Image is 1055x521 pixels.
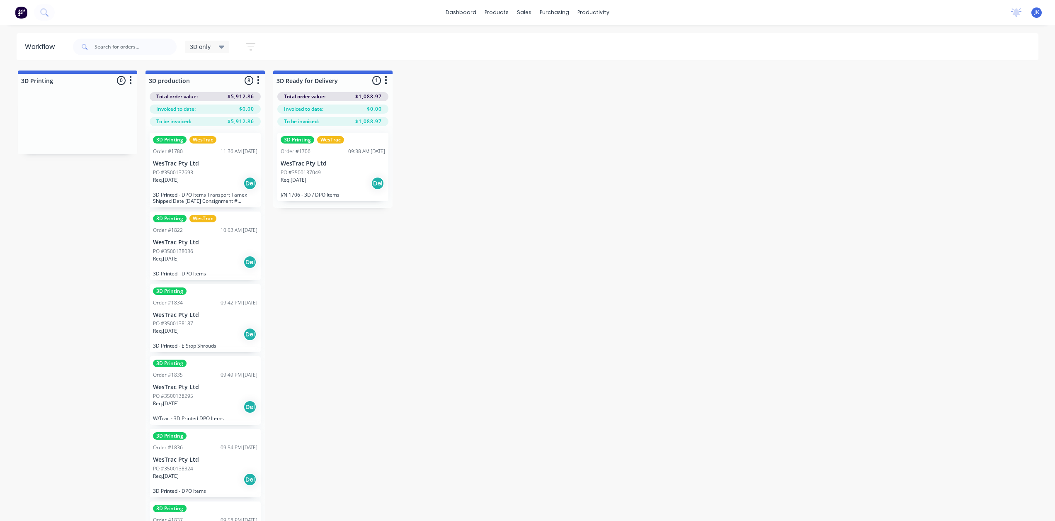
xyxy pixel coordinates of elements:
p: Req. [DATE] [153,327,179,335]
div: Order #1780 [153,148,183,155]
div: Order #1706 [281,148,310,155]
img: Factory [15,6,27,19]
div: Del [371,177,384,190]
span: Invoiced to date: [156,105,196,113]
div: 09:38 AM [DATE] [348,148,385,155]
span: To be invoiced: [156,118,191,125]
span: Total order value: [284,93,325,100]
p: 3D Printed - E Stop Shrouds [153,343,257,349]
p: 3D Printed - DPO Items Transport Tamex Shipped Date [DATE] Consignment # HUSH200078 [153,192,257,204]
div: WesTrac [317,136,344,144]
p: PO #3500137693 [153,169,193,176]
div: 3D Printing [281,136,314,144]
div: Order #1836 [153,444,183,451]
div: Order #1834 [153,299,183,307]
div: 3D Printing [153,505,187,512]
div: productivity [573,6,614,19]
div: Del [243,473,257,486]
div: Order #1822 [153,226,183,234]
p: PO #3500138324 [153,465,193,472]
div: 09:49 PM [DATE] [221,371,257,379]
div: purchasing [536,6,573,19]
p: PO #3500137049 [281,169,321,176]
span: JK [1034,9,1039,16]
div: Order #1835 [153,371,183,379]
p: W/Trac - 3D Printed DPO Items [153,415,257,421]
p: 3D Printed - DPO Items [153,270,257,277]
div: 3D PrintingOrder #183609:54 PM [DATE]WesTrac Pty LtdPO #3500138324Req.[DATE]Del3D Printed - DPO I... [150,429,261,497]
span: $5,912.86 [228,118,254,125]
p: WesTrac Pty Ltd [153,239,257,246]
p: WesTrac Pty Ltd [153,312,257,319]
p: PO #3500138036 [153,248,193,255]
p: WesTrac Pty Ltd [281,160,385,167]
p: J/N 1706 - 3D / DPO Items [281,192,385,198]
div: Del [243,400,257,414]
p: Req. [DATE] [153,400,179,407]
div: Workflow [25,42,59,52]
div: WesTrac [189,136,216,144]
p: WesTrac Pty Ltd [153,456,257,463]
div: 3D Printing [153,215,187,222]
span: $0.00 [367,105,382,113]
div: 3D Printing [153,360,187,367]
div: Del [243,328,257,341]
p: PO #3500138295 [153,392,193,400]
div: Del [243,256,257,269]
div: 3D Printing [153,432,187,440]
span: To be invoiced: [284,118,319,125]
div: 09:54 PM [DATE] [221,444,257,451]
p: Req. [DATE] [153,472,179,480]
p: Req. [DATE] [281,176,306,184]
a: dashboard [441,6,480,19]
div: 3D PrintingOrder #183409:42 PM [DATE]WesTrac Pty LtdPO #3500138187Req.[DATE]Del3D Printed - E Sto... [150,284,261,353]
div: 11:36 AM [DATE] [221,148,257,155]
div: 3D PrintingOrder #183509:49 PM [DATE]WesTrac Pty LtdPO #3500138295Req.[DATE]DelW/Trac - 3D Printe... [150,356,261,425]
p: Req. [DATE] [153,176,179,184]
span: Invoiced to date: [284,105,323,113]
div: Del [243,177,257,190]
p: WesTrac Pty Ltd [153,160,257,167]
div: products [480,6,513,19]
span: $5,912.86 [228,93,254,100]
p: PO #3500138187 [153,320,193,327]
p: Req. [DATE] [153,255,179,263]
span: Total order value: [156,93,198,100]
div: 3D PrintingWesTracOrder #178011:36 AM [DATE]WesTrac Pty LtdPO #3500137693Req.[DATE]Del3D Printed ... [150,133,261,207]
span: $1,088.97 [355,93,382,100]
div: sales [513,6,536,19]
input: Search for orders... [95,39,177,55]
div: 3D Printing [153,287,187,295]
span: 3D only [190,42,211,51]
span: $1,088.97 [355,118,382,125]
div: 10:03 AM [DATE] [221,226,257,234]
div: 3D Printing [153,136,187,144]
div: 09:42 PM [DATE] [221,299,257,307]
span: $0.00 [239,105,254,113]
p: 3D Printed - DPO Items [153,488,257,494]
p: WesTrac Pty Ltd [153,384,257,391]
div: 3D PrintingWesTracOrder #182210:03 AM [DATE]WesTrac Pty LtdPO #3500138036Req.[DATE]Del3D Printed ... [150,212,261,280]
div: WesTrac [189,215,216,222]
div: 3D PrintingWesTracOrder #170609:38 AM [DATE]WesTrac Pty LtdPO #3500137049Req.[DATE]DelJ/N 1706 - ... [277,133,388,201]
